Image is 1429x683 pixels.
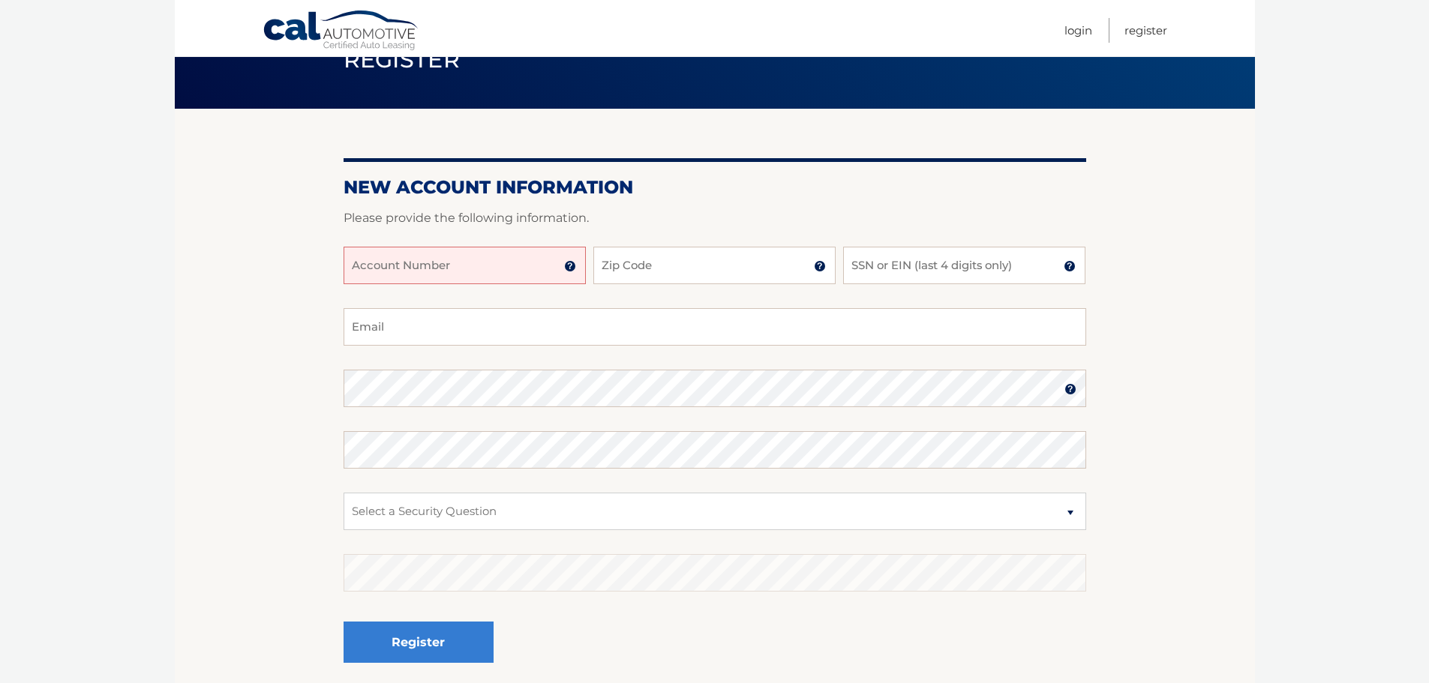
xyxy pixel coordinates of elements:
h2: New Account Information [344,176,1086,199]
button: Register [344,622,494,663]
a: Register [1124,18,1167,43]
input: Email [344,308,1086,346]
input: Zip Code [593,247,836,284]
input: SSN or EIN (last 4 digits only) [843,247,1085,284]
img: tooltip.svg [564,260,576,272]
img: tooltip.svg [814,260,826,272]
input: Account Number [344,247,586,284]
img: tooltip.svg [1064,260,1076,272]
p: Please provide the following information. [344,208,1086,229]
a: Cal Automotive [263,10,420,53]
img: tooltip.svg [1064,383,1076,395]
a: Login [1064,18,1092,43]
span: Register [344,46,461,73]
